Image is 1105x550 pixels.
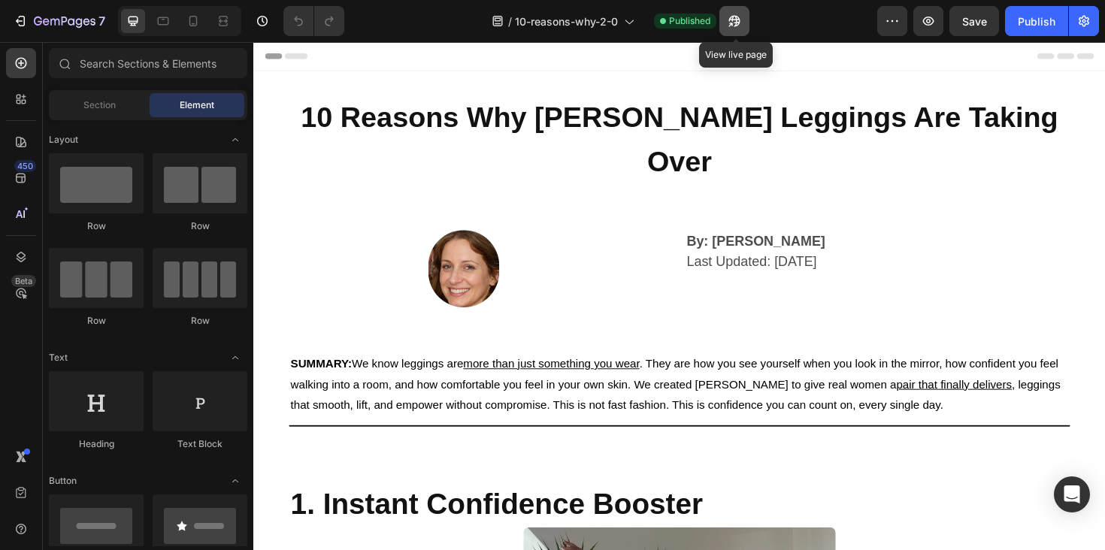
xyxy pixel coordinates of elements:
span: Button [49,474,77,488]
span: Last Updated: [DATE] [459,225,596,240]
span: Toggle open [223,128,247,152]
span: Element [180,98,214,112]
div: Text Block [153,437,247,451]
div: Undo/Redo [283,6,344,36]
u: pair that finally delivers [680,356,803,369]
span: / [508,14,512,29]
span: Toggle open [223,346,247,370]
div: Open Intercom Messenger [1054,476,1090,512]
iframe: Design area [253,42,1105,550]
div: Heading [49,437,144,451]
span: Section [83,98,116,112]
p: 7 [98,12,105,30]
button: 7 [6,6,112,36]
span: Published [669,14,710,28]
div: Row [49,314,144,328]
span: Save [962,15,987,28]
span: Text [49,351,68,364]
span: We know leggings are . They are how you see yourself when you look in the mirror, how confident y... [39,334,855,391]
span: Toggle open [223,469,247,493]
strong: 1. Instant Confidence Booster [39,472,476,506]
strong: By: [PERSON_NAME] [459,203,605,219]
strong: 10 Reasons Why [PERSON_NAME] Leggings Are Taking Over [50,63,852,143]
span: 10-reasons-why-2-0 [515,14,618,29]
input: Search Sections & Elements [49,48,247,78]
span: Layout [49,133,78,147]
div: Publish [1018,14,1055,29]
div: Row [153,314,247,328]
div: 450 [14,160,36,172]
strong: SUMMARY: [39,334,104,347]
div: Beta [11,275,36,287]
img: gempages_566169162322281627-6d316e69-128e-4654-9908-412bd722ee7b.png [185,199,260,281]
div: Row [49,219,144,233]
button: Save [949,6,999,36]
u: more than just something you wear [222,334,408,347]
button: Publish [1005,6,1068,36]
div: Row [153,219,247,233]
